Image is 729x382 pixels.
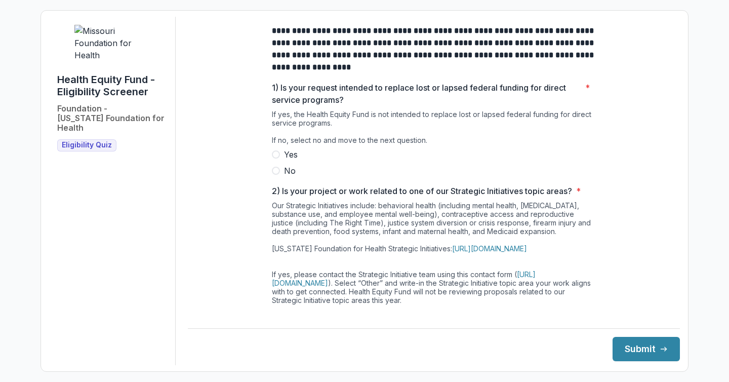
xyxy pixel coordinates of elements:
p: 1) Is your request intended to replace lost or lapsed federal funding for direct service programs? [272,82,581,106]
img: Missouri Foundation for Health [74,25,150,61]
span: Yes [284,148,298,161]
a: [URL][DOMAIN_NAME] [272,270,536,287]
p: 2) Is your project or work related to one of our Strategic Initiatives topic areas? [272,185,572,197]
a: [URL][DOMAIN_NAME] [452,244,527,253]
span: No [284,165,296,177]
span: Eligibility Quiz [62,141,112,149]
button: Submit [613,337,680,361]
h1: Health Equity Fund - Eligibility Screener [57,73,167,98]
div: Our Strategic Initiatives include: behavioral health (including mental health, [MEDICAL_DATA], su... [272,201,596,326]
h2: Foundation - [US_STATE] Foundation for Health [57,104,167,133]
div: If yes, the Health Equity Fund is not intended to replace lost or lapsed federal funding for dire... [272,110,596,148]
